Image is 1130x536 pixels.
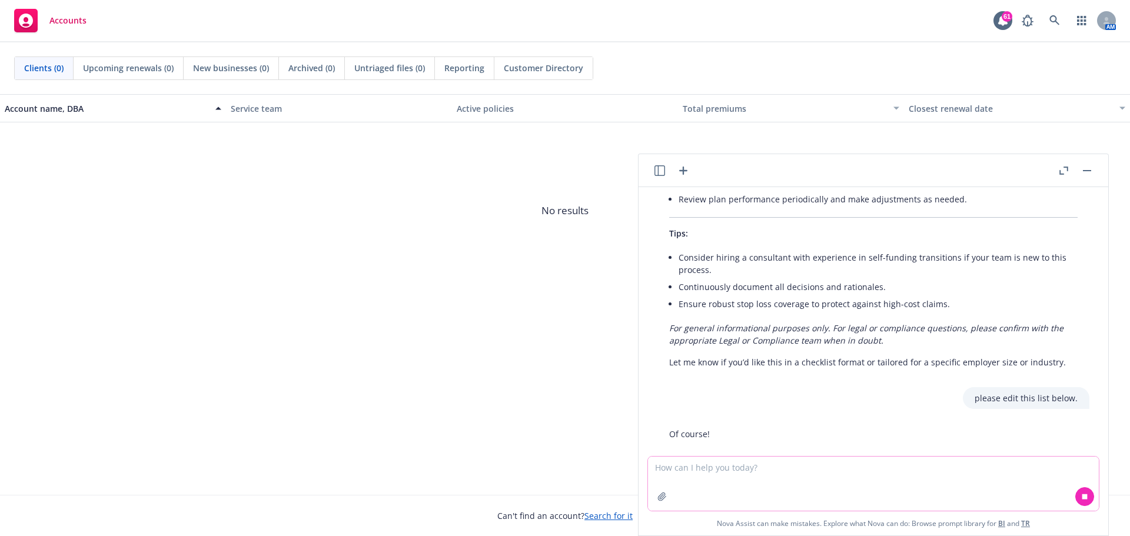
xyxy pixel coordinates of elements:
a: BI [998,518,1005,528]
span: Untriaged files (0) [354,62,425,74]
a: Switch app [1070,9,1094,32]
button: Service team [226,94,452,122]
span: Customer Directory [504,62,583,74]
div: Closest renewal date [909,102,1112,115]
a: Accounts [9,4,91,37]
span: Accounts [49,16,87,25]
span: New businesses (0) [193,62,269,74]
em: For general informational purposes only. For legal or compliance questions, please confirm with t... [669,322,1063,346]
a: Search [1043,9,1066,32]
p: Let me know if you’d like this in a checklist format or tailored for a specific employer size or ... [669,356,1078,368]
span: Archived (0) [288,62,335,74]
div: Account name, DBA [5,102,208,115]
span: Can't find an account? [497,510,633,522]
div: Total premiums [683,102,886,115]
a: Report a Bug [1016,9,1039,32]
div: Active policies [457,102,673,115]
span: Nova Assist can make mistakes. Explore what Nova can do: Browse prompt library for and [643,511,1104,535]
li: Review plan performance periodically and make adjustments as needed. [679,191,1078,208]
a: Search for it [584,510,633,521]
span: Clients (0) [24,62,64,74]
span: Tips: [669,228,688,239]
button: Active policies [452,94,678,122]
div: 61 [1002,11,1012,22]
button: Total premiums [678,94,904,122]
li: Consider hiring a consultant with experience in self-funding transitions if your team is new to t... [679,249,1078,278]
span: Reporting [444,62,484,74]
p: Of course! [669,428,710,440]
a: TR [1021,518,1030,528]
li: Continuously document all decisions and rationales. [679,278,1078,295]
div: Service team [231,102,447,115]
span: Upcoming renewals (0) [83,62,174,74]
button: Closest renewal date [904,94,1130,122]
li: Ensure robust stop loss coverage to protect against high-cost claims. [679,295,1078,312]
p: please edit this list below. [975,392,1078,404]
